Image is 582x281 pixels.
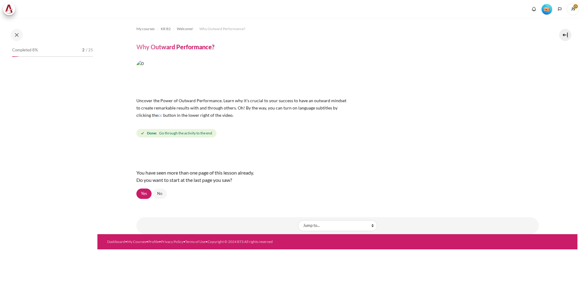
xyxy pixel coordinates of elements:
a: My Courses [127,239,146,244]
a: Copyright © 2024 BTS All rights reserved [208,239,273,244]
img: 0 [136,60,349,93]
a: Why Outward Performance? [199,25,245,33]
span: 2 [82,47,85,53]
span: KR B2 [161,26,171,32]
div: • • • • • [107,239,364,245]
a: Profile [148,239,159,244]
div: Completion requirements for Why Outward Performance? [136,128,218,139]
a: No [153,189,167,199]
span: Go through the activity to the end [159,130,212,136]
span: Why Outward Performance? [199,26,245,32]
div: Level #1 [542,3,552,15]
a: Terms of Use [185,239,205,244]
a: Yes [136,189,152,199]
div: Show notification window with no new notifications [529,5,538,14]
div: 8% [12,56,19,57]
nav: Navigation bar [136,24,539,34]
a: Dashboard [107,239,125,244]
span: My courses [136,26,155,32]
a: KR B2 [161,25,171,33]
img: Level #1 [542,4,552,15]
span: Welcome! [177,26,193,32]
div: You have seen more than one page of this lesson already. Do you want to start at the last page yo... [136,164,539,189]
span: / 25 [86,47,93,53]
span: cc [158,113,162,118]
span: JS [567,3,579,15]
span: Uncover the Power of Outward Performance. Learn why it's crucial to your success to have an outwa... [136,98,346,118]
a: Privacy Policy [161,239,183,244]
strong: Done: [147,130,157,136]
a: User menu [567,3,579,15]
a: Level #1 [539,3,555,15]
a: Architeck Architeck [3,3,18,15]
button: Languages [555,5,564,14]
a: Welcome! [177,25,193,33]
section: Content [97,18,577,234]
h4: Why Outward Performance? [136,43,214,51]
a: My courses [136,25,155,33]
span: button in the lower right of the video. [163,113,233,118]
img: Architeck [5,5,13,14]
span: Completed 8% [12,47,38,53]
